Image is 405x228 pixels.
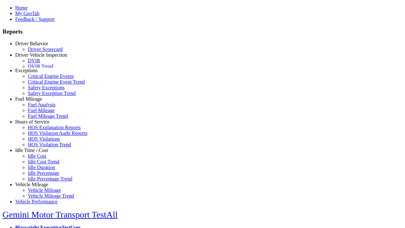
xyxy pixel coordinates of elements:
a: Fuel Mileage Trend [28,113,68,119]
a: Idle Time / Cost [15,148,48,153]
a: HOS Violations [28,136,60,142]
a: Fuel Mileage [15,96,42,102]
a: HOS Explanation Reports [28,125,81,130]
a: Fuel Mileage [28,108,55,113]
a: Vehicle Mileage Trend [28,193,74,199]
a: Safety Exception Trend [28,91,76,96]
a: DVIR Trend [28,64,53,69]
a: Idle Percentage Trend [28,176,72,181]
h3: Reports [3,28,402,35]
a: Safety Exceptions [28,85,65,90]
a: My GeoTab [15,11,40,16]
a: DVIR [28,58,40,63]
a: Fuel Analysis [28,102,56,107]
a: Gemini Motor Transport TestAll [3,210,118,219]
a: Driver Vehicle Inspection [15,52,67,58]
a: Home [15,5,28,10]
a: Idle Cost Trend [28,159,59,164]
a: Idle Cost [28,153,46,159]
a: Exceptions [15,68,38,73]
a: Critical Engine Events [28,73,74,79]
a: Driver Scorecard [28,47,63,52]
a: Critical Engine Event Trend [28,79,85,85]
a: Driver Behavior [15,41,48,46]
a: Idle Duration [28,165,55,170]
a: HOS Violation Audit Reports [28,130,88,136]
a: HOS Violation Trend [28,142,71,147]
a: Vehicle Performance [15,199,58,204]
a: Feedback / Support [15,16,54,22]
a: Vehicle Mileage [28,187,61,193]
a: Vehicle Mileage [15,182,48,187]
a: Idle Percentage [28,170,59,176]
a: Hours of Service [15,119,49,124]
